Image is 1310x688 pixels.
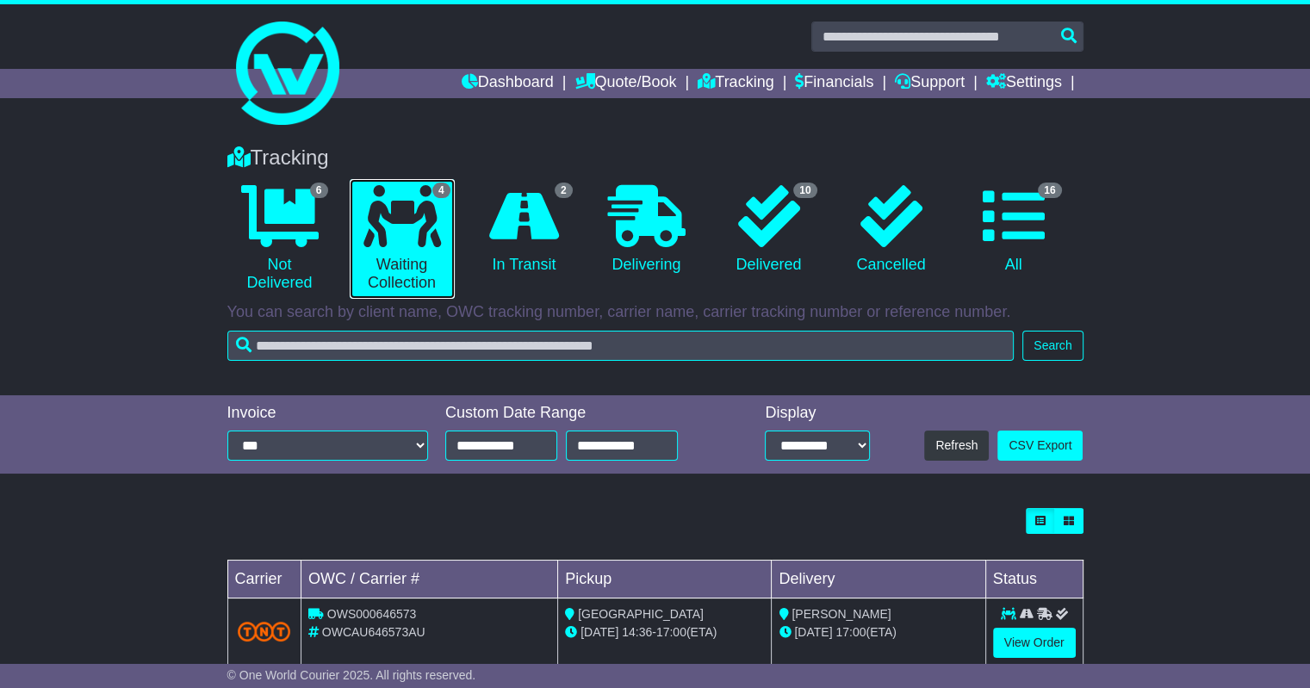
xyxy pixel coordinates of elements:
span: [DATE] [580,625,618,639]
a: View Order [993,628,1076,658]
div: - (ETA) [565,623,764,642]
a: CSV Export [997,431,1083,461]
span: 17:00 [835,625,866,639]
a: Support [895,69,965,98]
span: [DATE] [794,625,832,639]
a: 10 Delivered [717,179,822,281]
td: Delivery [772,561,985,598]
span: [PERSON_NAME] [792,607,891,621]
button: Refresh [924,431,989,461]
span: 2 [555,183,573,198]
span: [GEOGRAPHIC_DATA] [578,607,704,621]
a: Cancelled [839,179,944,281]
a: Tracking [698,69,773,98]
a: 2 In Transit [472,179,577,281]
a: 6 Not Delivered [227,179,332,299]
div: Tracking [219,146,1092,170]
span: © One World Courier 2025. All rights reserved. [227,668,476,682]
span: OWCAU646573AU [322,625,425,639]
button: Search [1022,331,1083,361]
div: Display [765,404,870,423]
span: OWS000646573 [327,607,417,621]
img: TNT_Domestic.png [238,622,291,642]
td: Pickup [558,561,772,598]
a: 16 All [961,179,1066,281]
a: Delivering [594,179,699,281]
span: 10 [793,183,816,198]
td: Carrier [227,561,301,598]
a: Quote/Book [574,69,676,98]
span: 16 [1038,183,1061,198]
span: 17:00 [656,625,686,639]
span: 4 [432,183,450,198]
td: Status [985,561,1083,598]
td: OWC / Carrier # [301,561,557,598]
a: Dashboard [462,69,554,98]
div: (ETA) [779,623,978,642]
a: Settings [986,69,1062,98]
div: Invoice [227,404,429,423]
div: Custom Date Range [445,404,719,423]
span: 14:36 [622,625,652,639]
p: You can search by client name, OWC tracking number, carrier name, carrier tracking number or refe... [227,303,1083,322]
a: Financials [795,69,873,98]
a: 4 Waiting Collection [350,179,455,299]
span: 6 [310,183,328,198]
